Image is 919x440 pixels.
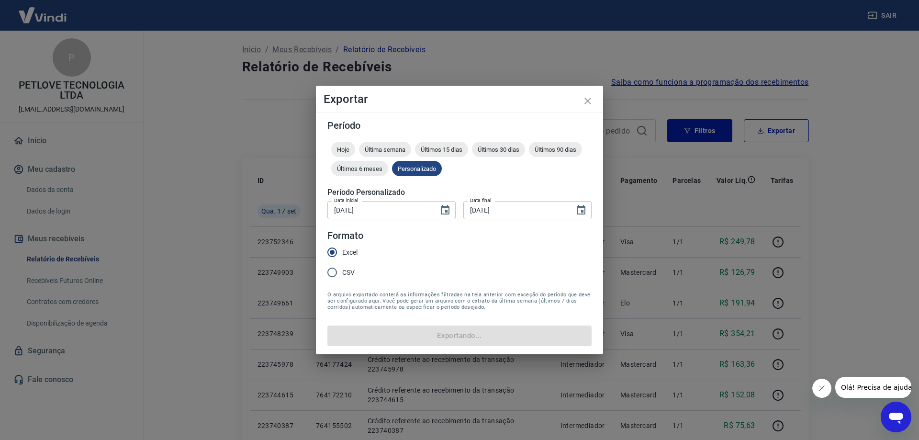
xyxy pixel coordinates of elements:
[529,142,582,157] div: Últimos 90 dias
[342,268,355,278] span: CSV
[415,142,468,157] div: Últimos 15 dias
[359,146,411,153] span: Última semana
[463,201,568,219] input: DD/MM/YYYY
[415,146,468,153] span: Últimos 15 dias
[327,188,592,197] h5: Período Personalizado
[472,146,525,153] span: Últimos 30 dias
[6,7,80,14] span: Olá! Precisa de ajuda?
[331,146,355,153] span: Hoje
[331,161,388,176] div: Últimos 6 meses
[881,402,911,432] iframe: Botão para abrir a janela de mensagens
[334,197,359,204] label: Data inicial
[470,197,492,204] label: Data final
[327,229,363,243] legend: Formato
[812,379,831,398] iframe: Fechar mensagem
[327,292,592,310] span: O arquivo exportado conterá as informações filtradas na tela anterior com exceção do período que ...
[359,142,411,157] div: Última semana
[331,165,388,172] span: Últimos 6 meses
[327,201,432,219] input: DD/MM/YYYY
[835,377,911,398] iframe: Mensagem da empresa
[576,90,599,113] button: close
[529,146,582,153] span: Últimos 90 dias
[324,93,595,105] h4: Exportar
[342,248,358,258] span: Excel
[572,201,591,220] button: Choose date, selected date is 16 de set de 2025
[392,161,442,176] div: Personalizado
[472,142,525,157] div: Últimos 30 dias
[436,201,455,220] button: Choose date, selected date is 16 de set de 2025
[327,121,592,130] h5: Período
[392,165,442,172] span: Personalizado
[331,142,355,157] div: Hoje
